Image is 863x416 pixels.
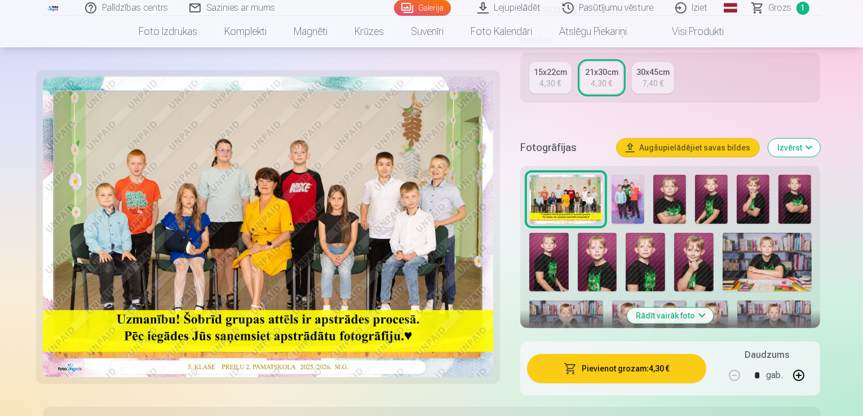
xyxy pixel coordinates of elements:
[126,16,211,47] a: Foto izdrukas
[398,16,458,47] a: Suvenīri
[796,2,809,15] span: 1
[281,16,342,47] a: Magnēti
[581,62,623,94] a: 21x30cm4,30 €
[546,16,641,47] a: Atslēgu piekariņi
[539,78,561,89] div: 4,30 €
[769,1,792,15] span: Grozs
[47,5,60,11] img: /fa1
[458,16,546,47] a: Foto kalendāri
[520,140,608,156] h5: Fotogrāfijas
[342,16,398,47] a: Krūzes
[534,67,567,78] div: 15x22cm
[627,308,714,324] button: Rādīt vairāk foto
[766,362,783,389] div: gab.
[642,78,663,89] div: 7,40 €
[636,67,670,78] div: 30x45cm
[632,62,674,94] a: 30x45cm7,40 €
[745,348,789,362] h5: Daudzums
[768,139,820,157] button: Izvērst
[641,16,738,47] a: Visi produkti
[527,354,707,383] button: Pievienot grozam:4,30 €
[211,16,281,47] a: Komplekti
[585,67,618,78] div: 21x30cm
[617,139,759,157] button: Augšupielādējiet savas bildes
[591,78,612,89] div: 4,30 €
[529,62,572,94] a: 15x22cm4,30 €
